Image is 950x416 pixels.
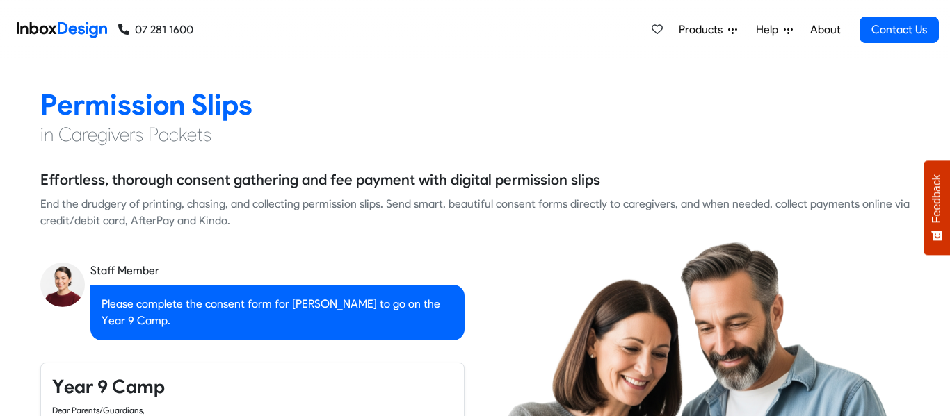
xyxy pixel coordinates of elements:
[40,196,910,229] div: End the drudgery of printing, chasing, and collecting permission slips. Send smart, beautiful con...
[40,263,85,307] img: staff_avatar.png
[931,174,943,223] span: Feedback
[90,285,465,340] div: Please complete the consent form for [PERSON_NAME] to go on the Year 9 Camp.
[679,22,728,38] span: Products
[806,16,844,44] a: About
[673,16,743,44] a: Products
[90,263,465,279] div: Staff Member
[52,374,453,399] h4: Year 9 Camp
[40,122,910,147] h4: in Caregivers Pockets
[40,87,910,122] h2: Permission Slips
[860,17,939,43] a: Contact Us
[750,16,798,44] a: Help
[756,22,784,38] span: Help
[40,169,600,190] h5: Effortless, thorough consent gathering and fee payment with digital permission slips
[924,160,950,255] button: Feedback - Show survey
[118,22,193,38] a: 07 281 1600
